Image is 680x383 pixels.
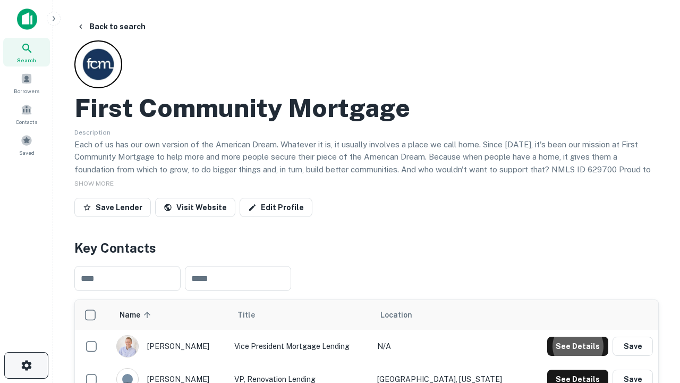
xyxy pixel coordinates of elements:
[116,335,224,357] div: [PERSON_NAME]
[229,330,372,363] td: Vice President Mortgage Lending
[3,69,50,97] a: Borrowers
[3,99,50,128] a: Contacts
[17,56,36,64] span: Search
[627,264,680,315] iframe: Chat Widget
[74,180,114,187] span: SHOW MORE
[155,198,235,217] a: Visit Website
[372,300,526,330] th: Location
[3,38,50,66] a: Search
[72,17,150,36] button: Back to search
[613,337,653,356] button: Save
[14,87,39,95] span: Borrowers
[74,238,659,257] h4: Key Contacts
[111,300,229,330] th: Name
[74,198,151,217] button: Save Lender
[19,148,35,157] span: Saved
[120,309,154,321] span: Name
[3,130,50,159] a: Saved
[240,198,312,217] a: Edit Profile
[16,118,37,126] span: Contacts
[547,337,608,356] button: See Details
[372,330,526,363] td: N/A
[229,300,372,330] th: Title
[74,93,410,123] h2: First Community Mortgage
[117,336,138,357] img: 1520878720083
[74,138,659,188] p: Each of us has our own version of the American Dream. Whatever it is, it usually involves a place...
[380,309,412,321] span: Location
[17,9,37,30] img: capitalize-icon.png
[74,129,110,136] span: Description
[237,309,269,321] span: Title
